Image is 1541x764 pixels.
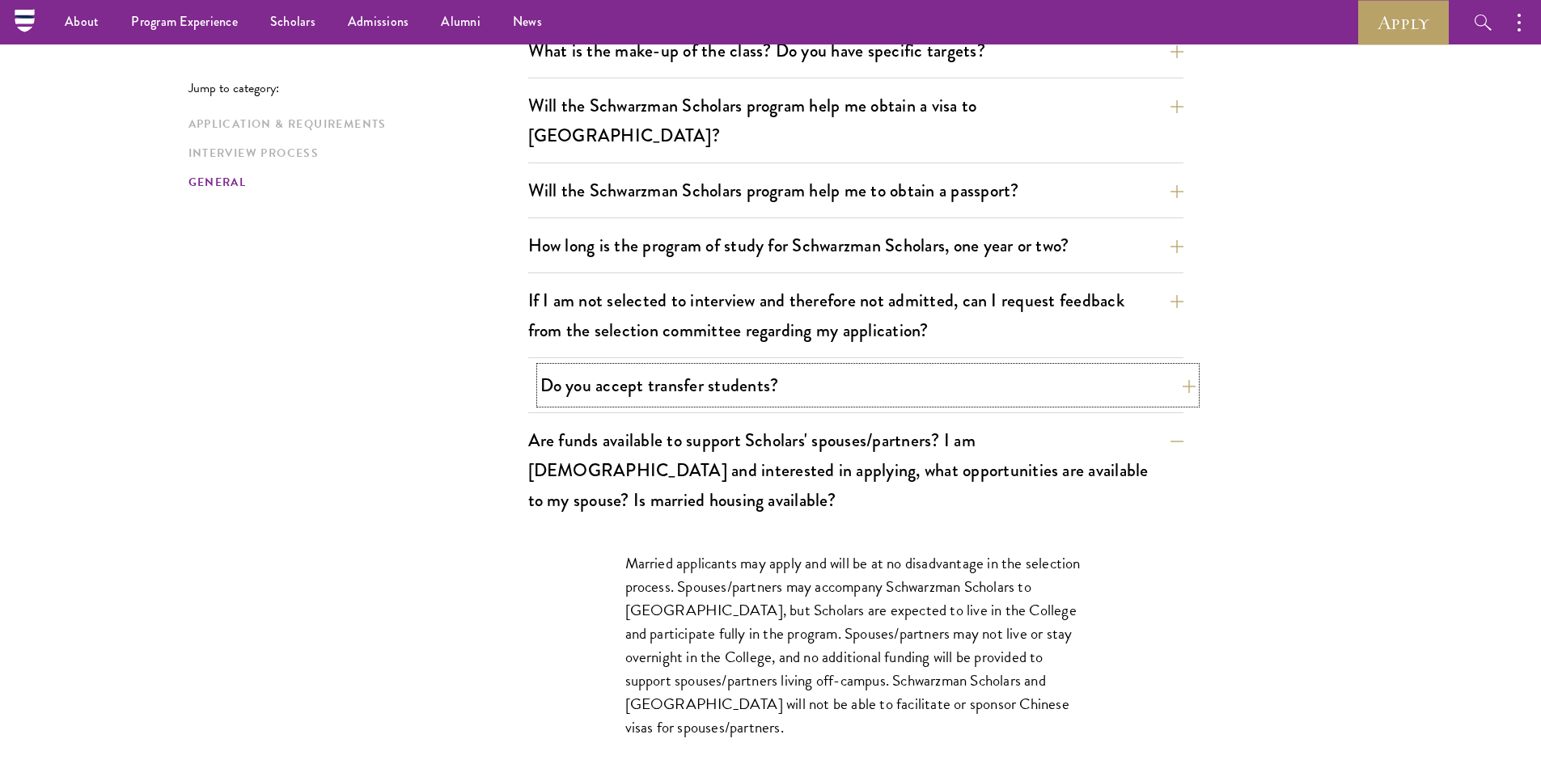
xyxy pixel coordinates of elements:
[528,87,1183,154] button: Will the Schwarzman Scholars program help me obtain a visa to [GEOGRAPHIC_DATA]?
[528,282,1183,348] button: If I am not selected to interview and therefore not admitted, can I request feedback from the sel...
[528,422,1183,518] button: Are funds available to support Scholars' spouses/partners? I am [DEMOGRAPHIC_DATA] and interested...
[625,551,1086,740] p: Married applicants may apply and will be at no disadvantage in the selection process. Spouses/par...
[528,227,1183,264] button: How long is the program of study for Schwarzman Scholars, one year or two?
[528,172,1183,209] button: Will the Schwarzman Scholars program help me to obtain a passport?
[188,174,519,191] a: General
[188,116,519,133] a: Application & Requirements
[188,145,519,162] a: Interview Process
[540,367,1196,403] button: Do you accept transfer students?
[528,32,1183,69] button: What is the make-up of the class? Do you have specific targets?
[188,81,528,95] p: Jump to category:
